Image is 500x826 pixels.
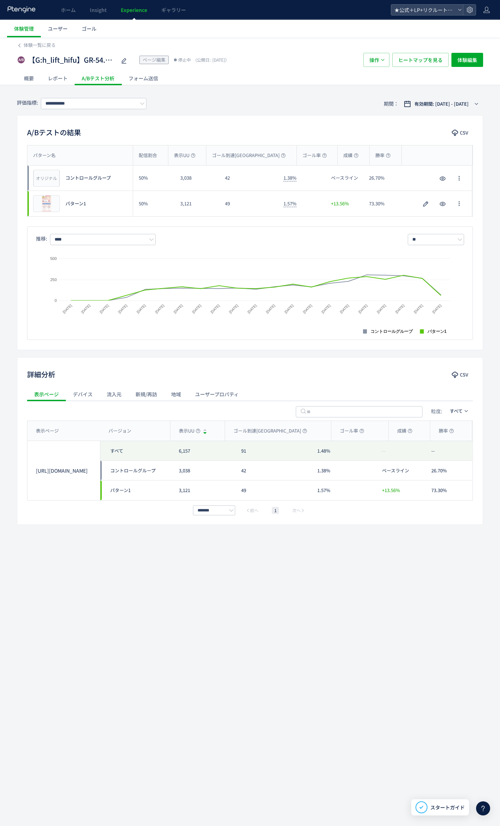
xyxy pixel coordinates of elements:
span: スタートガイド [430,804,465,811]
div: 表示ページ [27,387,66,401]
text: [DATE] [99,303,110,314]
text: [DATE] [136,303,146,314]
span: 勝率 [375,152,390,159]
span: バージョン [108,428,131,434]
span: All [106,441,162,461]
h2: 詳細分析 [27,369,55,380]
span: +13.56% [382,487,400,493]
div: デバイス [66,387,100,401]
div: 3,121 [175,191,219,216]
text: [DATE] [173,303,183,314]
span: CSV [460,369,468,380]
text: [DATE] [358,303,368,314]
span: コントロールグループ [65,175,111,181]
span: 1.57% [283,200,296,207]
div: 42 [219,166,278,191]
li: 1 [272,507,279,514]
text: [DATE] [413,303,424,314]
img: df94c0bcec463dba00d45124436e246d1755223436280.jpeg [33,195,60,212]
span: 成績 [397,428,412,434]
text: [DATE] [117,303,128,314]
button: 次へ [290,507,307,514]
span: [DATE]） [194,57,229,63]
span: ページ編集 [143,56,165,63]
text: 0 [55,298,57,303]
text: 500 [50,256,57,261]
span: 73.30% [431,487,447,493]
span: 配信割合 [139,152,157,159]
span: 49 [241,487,246,493]
span: パターン1 [65,200,86,207]
text: [DATE] [284,303,294,314]
span: 成績 [343,152,358,159]
span: 有効期間: [DATE] - [DATE] [414,100,469,107]
h2: A/Bテストの結果 [27,127,81,138]
div: pagination [191,506,309,515]
span: すべて [450,408,463,414]
div: 3,038 [175,166,219,191]
div: オリジナル [33,170,60,187]
span: ★公式＋LP+リクルート+BS+FastNail+TKBC [392,5,455,15]
span: 1.38% [283,174,296,181]
text: コントロールグループ [370,329,413,334]
button: 前へ [244,507,261,514]
span: ゴール率 [302,152,327,159]
span: 91 [241,447,246,454]
span: 体験一覧に戻る [24,42,56,48]
text: [DATE] [80,303,91,314]
text: [DATE] [62,303,73,314]
span: 表示UU [174,152,195,159]
span: +13.56% [331,200,349,207]
text: [DATE] [265,303,276,314]
span: 前へ [250,507,258,514]
text: [DATE] [395,303,405,314]
span: 42 [241,467,246,474]
text: [DATE] [210,303,220,314]
text: [DATE] [154,303,165,314]
span: 体験管理 [14,25,34,32]
button: 体験編集 [451,53,483,67]
span: ゴール率 [340,428,364,434]
text: [DATE] [321,303,331,314]
text: [DATE] [302,303,313,314]
div: 50% [133,166,175,191]
button: ヒートマップを見る [392,53,449,67]
span: 停止中 [178,56,191,63]
div: 地域 [164,387,188,401]
div: 概要 [17,71,41,85]
span: 表示UU [179,428,200,434]
div: 新規/再訪 [129,387,164,401]
button: 操作 [363,53,389,67]
span: -- [382,447,386,454]
div: 26.70% [363,166,402,191]
span: 推移: [36,235,47,242]
span: Experience [121,6,147,13]
div: 6,157 [170,441,233,461]
text: パターン1 [427,329,447,334]
span: -- [431,447,435,454]
span: ゴール到達[GEOGRAPHIC_DATA] [212,152,286,159]
div: A/Bテスト分析 [75,71,121,85]
text: [DATE] [191,303,202,314]
text: [DATE] [431,303,442,314]
span: CSV [460,127,468,138]
span: コントロールグループ [106,461,162,480]
button: CSV [448,127,473,138]
span: ホーム [61,6,76,13]
text: [DATE] [376,303,387,314]
span: 【G:h_lift_hifu】GR-54.ソノクイーン_コンテンツ検証 [28,55,116,65]
text: [DATE] [339,303,350,314]
button: すべて [445,405,473,417]
div: フォーム送信 [121,71,165,85]
span: ギャラリー [161,6,186,13]
span: 操作 [369,53,379,67]
span: Insight [90,6,107,13]
div: 73.30% [363,191,402,216]
a: [URL][DOMAIN_NAME] [36,467,92,474]
div: 1.57% [309,480,374,500]
button: CSV [448,369,473,380]
div: レポート [41,71,75,85]
text: [DATE] [247,303,257,314]
span: ベースライン [331,175,358,181]
text: [DATE] [228,303,239,314]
